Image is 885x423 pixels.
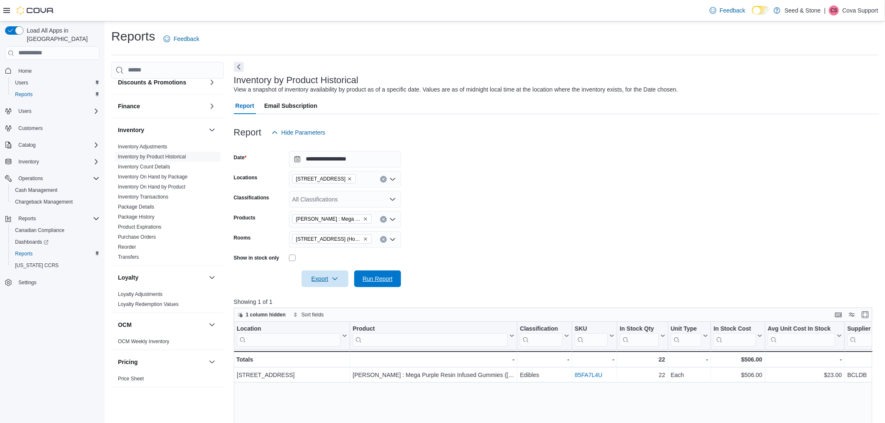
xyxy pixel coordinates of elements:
button: Cash Management [8,184,103,196]
div: - [670,354,708,364]
button: Catalog [15,140,39,150]
p: Showing 1 of 1 [234,298,879,306]
a: Feedback [706,2,749,19]
span: Inventory On Hand by Package [118,173,188,180]
div: In Stock Qty [620,325,659,346]
button: Keyboard shortcuts [834,310,844,320]
button: Reports [2,213,103,224]
span: Dashboards [15,239,49,245]
button: Settings [2,276,103,288]
span: Inventory by Product Historical [118,153,186,160]
div: Unit Type [670,325,701,333]
button: In Stock Qty [620,325,665,346]
div: Supplier [847,325,877,333]
button: Clear input [380,236,387,243]
a: Customers [15,123,46,133]
div: - [520,354,569,364]
div: 22 [620,354,665,364]
h3: Products [118,395,143,403]
span: Inventory Adjustments [118,143,167,150]
button: Open list of options [389,196,396,203]
span: Report [235,97,254,114]
button: Users [15,106,35,116]
div: Inventory [111,142,224,265]
button: Operations [15,173,46,183]
span: 590 Old Hope Princeton Way (Hope) [292,174,356,183]
button: 1 column hidden [234,310,289,320]
div: - [847,354,884,364]
a: Reports [12,89,36,99]
div: BCLDB [847,370,884,380]
button: Clear input [380,216,387,223]
h3: Inventory by Product Historical [234,75,358,85]
div: View a snapshot of inventory availability by product as of a specific date. Values are as of midn... [234,85,678,94]
div: Product [353,325,508,333]
div: Pricing [111,374,224,387]
span: Settings [18,279,36,286]
label: Products [234,214,256,221]
button: Remove 590 Old Hope Princeton Way (Hope) from selection in this group [347,176,352,181]
h3: Discounts & Promotions [118,78,186,87]
a: Purchase Orders [118,234,156,240]
button: Enter fullscreen [860,310,870,320]
span: 590 Old Hope Princeton Way (Hope) - Back Room [292,234,372,244]
h3: Inventory [118,126,144,134]
button: Canadian Compliance [8,224,103,236]
button: Inventory [118,126,205,134]
div: In Stock Cost [714,325,755,346]
button: Discounts & Promotions [207,77,217,87]
a: OCM Weekly Inventory [118,339,169,344]
label: Date [234,154,247,161]
span: Cash Management [12,185,100,195]
span: Inventory On Hand by Product [118,183,185,190]
a: Inventory Count Details [118,164,170,170]
a: Users [12,78,31,88]
span: Reports [12,249,100,259]
span: Email Subscription [264,97,317,114]
button: Supplier [847,325,884,346]
label: Locations [234,174,258,181]
div: [STREET_ADDRESS] [237,370,347,380]
button: Operations [2,173,103,184]
button: Products [118,395,205,403]
span: [PERSON_NAME] : Mega Purple Resin Infused Gummies ([MEDICAL_DATA] Pop) (10x4g) [296,215,361,223]
a: Feedback [160,31,202,47]
span: Washington CCRS [12,260,100,270]
span: [STREET_ADDRESS] (Hope) - Back Room [296,235,361,243]
span: Feedback [174,35,199,43]
button: Product [353,325,514,346]
div: Totals [236,354,347,364]
span: [US_STATE] CCRS [15,262,59,269]
button: Open list of options [389,216,396,223]
span: Run Report [363,275,393,283]
button: Finance [118,102,205,110]
a: Inventory Transactions [118,194,169,200]
a: [US_STATE] CCRS [12,260,62,270]
button: Pricing [207,357,217,367]
a: Inventory Adjustments [118,144,167,150]
div: Each [670,370,708,380]
label: Show in stock only [234,255,279,261]
div: Loyalty [111,289,224,313]
span: Inventory [18,158,39,165]
div: Classification [520,325,563,333]
span: Cash Management [15,187,57,194]
button: Inventory [207,125,217,135]
button: Clear input [380,176,387,183]
span: Sort fields [302,311,324,318]
div: OCM [111,336,224,350]
a: Dashboards [12,237,52,247]
span: Load All Apps in [GEOGRAPHIC_DATA] [23,26,100,43]
button: Hide Parameters [268,124,329,141]
div: In Stock Cost [714,325,755,333]
a: Dashboards [8,236,103,248]
button: Export [302,270,348,287]
button: Loyalty [118,273,205,282]
button: Location [237,325,347,346]
span: Operations [18,175,43,182]
span: Product Expirations [118,224,161,230]
button: Reports [15,214,39,224]
span: Chargeback Management [15,199,73,205]
button: Loyalty [207,273,217,283]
